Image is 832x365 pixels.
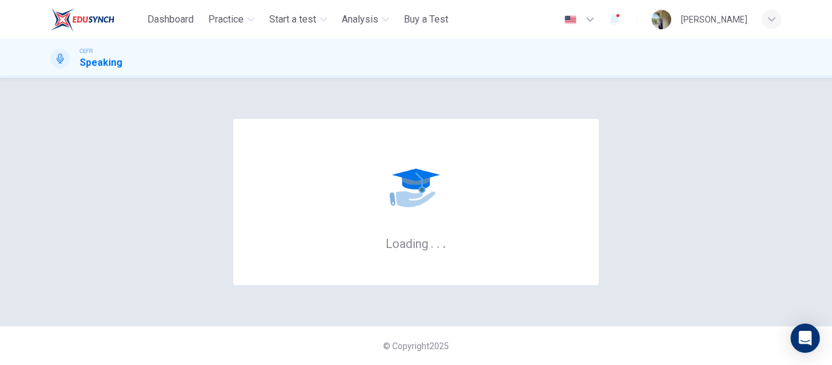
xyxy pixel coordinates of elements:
button: Buy a Test [399,9,453,30]
h6: Loading [386,235,446,251]
span: Start a test [269,12,316,27]
h1: Speaking [80,55,122,70]
h6: . [442,232,446,252]
h6: . [430,232,434,252]
h6: . [436,232,440,252]
span: CEFR [80,47,93,55]
div: [PERSON_NAME] [681,12,747,27]
button: Dashboard [143,9,199,30]
a: ELTC logo [51,7,143,32]
span: © Copyright 2025 [383,341,449,351]
span: Analysis [342,12,378,27]
span: Practice [208,12,244,27]
button: Analysis [337,9,394,30]
span: Dashboard [147,12,194,27]
img: ELTC logo [51,7,115,32]
button: Practice [203,9,259,30]
img: Profile picture [652,10,671,29]
span: Buy a Test [404,12,448,27]
button: Start a test [264,9,332,30]
div: Open Intercom Messenger [791,324,820,353]
img: en [563,15,578,24]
